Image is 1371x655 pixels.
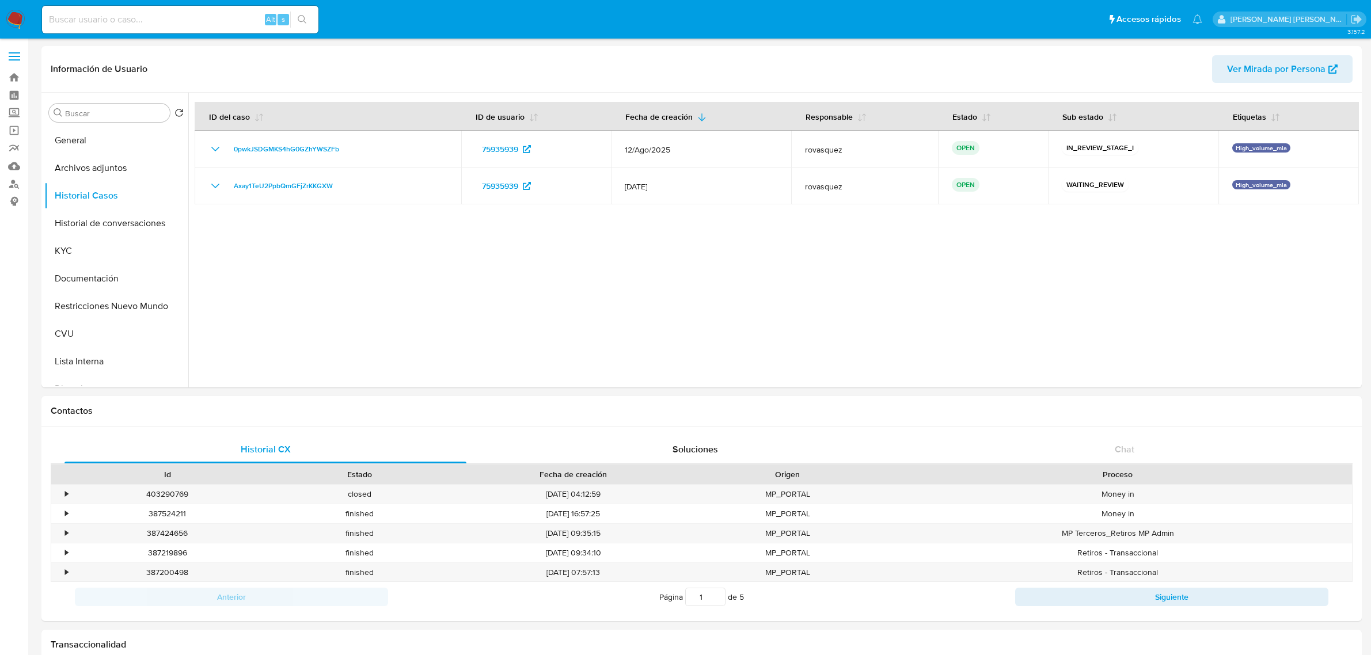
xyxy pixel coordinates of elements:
[891,469,1344,480] div: Proceso
[71,504,263,523] div: 387524211
[75,588,388,606] button: Anterior
[673,443,718,456] span: Soluciones
[263,524,455,543] div: finished
[65,489,68,500] div: •
[44,210,188,237] button: Historial de conversaciones
[1350,13,1362,25] a: Salir
[263,563,455,582] div: finished
[455,543,692,562] div: [DATE] 09:34:10
[174,108,184,121] button: Volver al orden por defecto
[1227,55,1326,83] span: Ver Mirada por Persona
[1116,13,1181,25] span: Accesos rápidos
[692,504,883,523] div: MP_PORTAL
[692,543,883,562] div: MP_PORTAL
[65,508,68,519] div: •
[44,154,188,182] button: Archivos adjuntos
[883,543,1352,562] div: Retiros - Transaccional
[51,63,147,75] h1: Información de Usuario
[1015,588,1328,606] button: Siguiente
[44,320,188,348] button: CVU
[42,12,318,27] input: Buscar usuario o caso...
[71,485,263,504] div: 403290769
[71,563,263,582] div: 387200498
[54,108,63,117] button: Buscar
[1192,14,1202,24] a: Notificaciones
[455,524,692,543] div: [DATE] 09:35:15
[44,375,188,403] button: Direcciones
[455,563,692,582] div: [DATE] 07:57:13
[44,265,188,292] button: Documentación
[692,563,883,582] div: MP_PORTAL
[883,485,1352,504] div: Money in
[1212,55,1353,83] button: Ver Mirada por Persona
[65,567,68,578] div: •
[1231,14,1347,25] p: roxana.vasquez@mercadolibre.com
[44,292,188,320] button: Restricciones Nuevo Mundo
[51,639,1353,650] h1: Transaccionalidad
[65,108,165,119] input: Buscar
[739,591,744,603] span: 5
[44,237,188,265] button: KYC
[464,469,683,480] div: Fecha de creación
[65,547,68,558] div: •
[455,485,692,504] div: [DATE] 04:12:59
[263,485,455,504] div: closed
[659,588,744,606] span: Página de
[79,469,255,480] div: Id
[1115,443,1134,456] span: Chat
[263,504,455,523] div: finished
[241,443,291,456] span: Historial CX
[271,469,447,480] div: Estado
[65,528,68,539] div: •
[692,524,883,543] div: MP_PORTAL
[51,405,1353,417] h1: Contactos
[44,182,188,210] button: Historial Casos
[266,14,275,25] span: Alt
[883,524,1352,543] div: MP Terceros_Retiros MP Admin
[883,504,1352,523] div: Money in
[71,543,263,562] div: 387219896
[44,348,188,375] button: Lista Interna
[71,524,263,543] div: 387424656
[700,469,875,480] div: Origen
[44,127,188,154] button: General
[692,485,883,504] div: MP_PORTAL
[290,12,314,28] button: search-icon
[282,14,285,25] span: s
[455,504,692,523] div: [DATE] 16:57:25
[263,543,455,562] div: finished
[883,563,1352,582] div: Retiros - Transaccional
